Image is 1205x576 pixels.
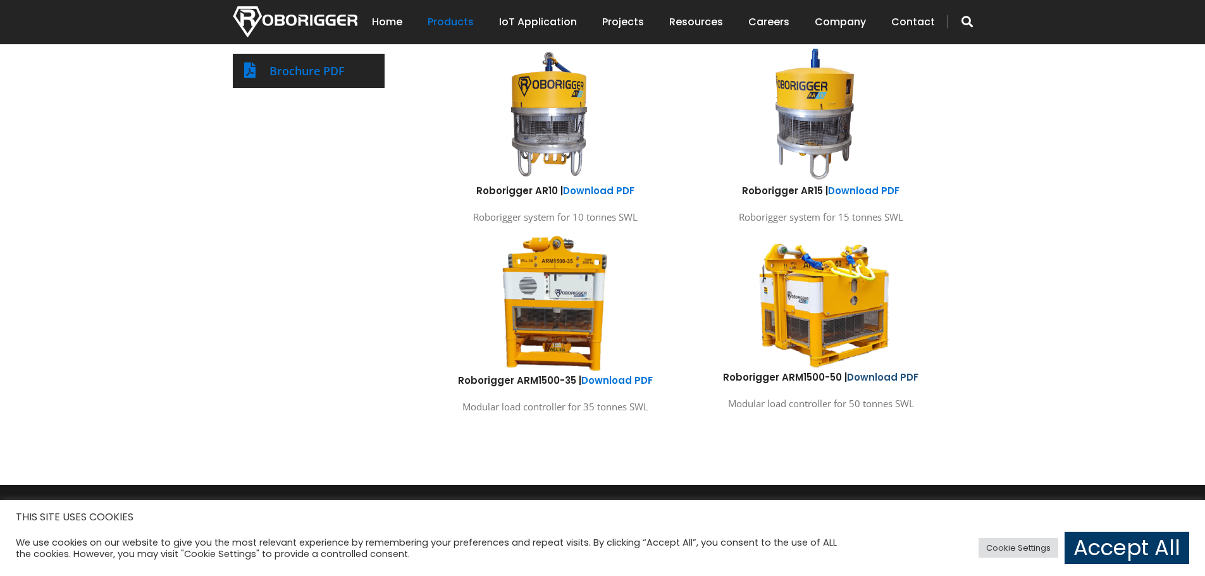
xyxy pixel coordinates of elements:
[432,398,679,415] p: Modular load controller for 35 tonnes SWL
[979,538,1058,558] a: Cookie Settings
[748,3,789,42] a: Careers
[233,6,357,37] img: Nortech
[269,63,345,78] a: Brochure PDF
[432,184,679,197] h6: Roborigger AR10 |
[698,184,944,197] h6: Roborigger AR15 |
[372,3,402,42] a: Home
[16,509,1189,525] h5: THIS SITE USES COOKIES
[432,209,679,226] p: Roborigger system for 10 tonnes SWL
[847,371,918,384] a: Download PDF
[815,3,866,42] a: Company
[1065,532,1189,564] a: Accept All
[828,184,899,197] a: Download PDF
[698,395,944,412] p: Modular load controller for 50 tonnes SWL
[16,537,837,560] div: We use cookies on our website to give you the most relevant experience by remembering your prefer...
[563,184,634,197] a: Download PDF
[891,3,935,42] a: Contact
[499,3,577,42] a: IoT Application
[581,374,653,387] a: Download PDF
[698,371,944,384] h6: Roborigger ARM1500-50 |
[698,209,944,226] p: Roborigger system for 15 tonnes SWL
[602,3,644,42] a: Projects
[432,374,679,387] h6: Roborigger ARM1500-35 |
[669,3,723,42] a: Resources
[428,3,474,42] a: Products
